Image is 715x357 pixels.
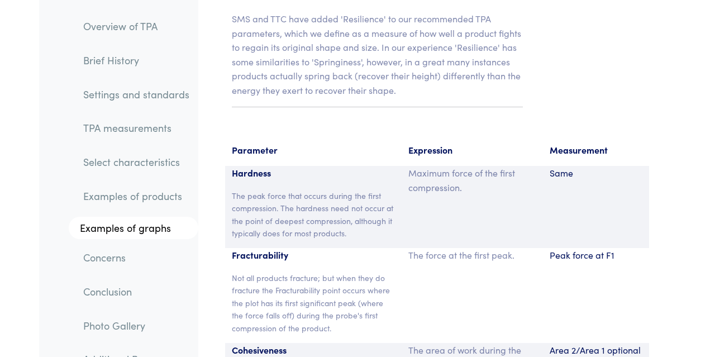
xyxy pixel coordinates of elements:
p: Maximum force of the first compression. [408,166,536,194]
p: Not all products fracture; but when they do fracture the Fracturability point occurs where the pl... [232,272,395,334]
a: Examples of graphs [69,217,198,239]
a: Concerns [74,245,198,270]
p: Expression [408,143,536,158]
a: TPA measurements [74,115,198,141]
a: Examples of products [74,183,198,209]
a: Conclusion [74,279,198,304]
a: Photo Gallery [74,312,198,338]
p: The force at the first peak. [408,248,536,263]
p: Hardness [232,166,395,180]
a: Brief History [74,47,198,73]
p: Parameter [232,143,395,158]
p: Measurement [550,143,642,158]
p: Same [550,166,642,180]
p: SMS and TTC have added 'Resilience' to our recommended TPA parameters, which we define as a measu... [232,12,523,98]
a: Overview of TPA [74,13,198,39]
p: Peak force at F1 [550,248,642,263]
p: Fracturability [232,248,395,263]
p: The peak force that occurs during the first compression. The hardness need not occur at the point... [232,189,395,240]
a: Settings and standards [74,81,198,107]
a: Select characteristics [74,149,198,175]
